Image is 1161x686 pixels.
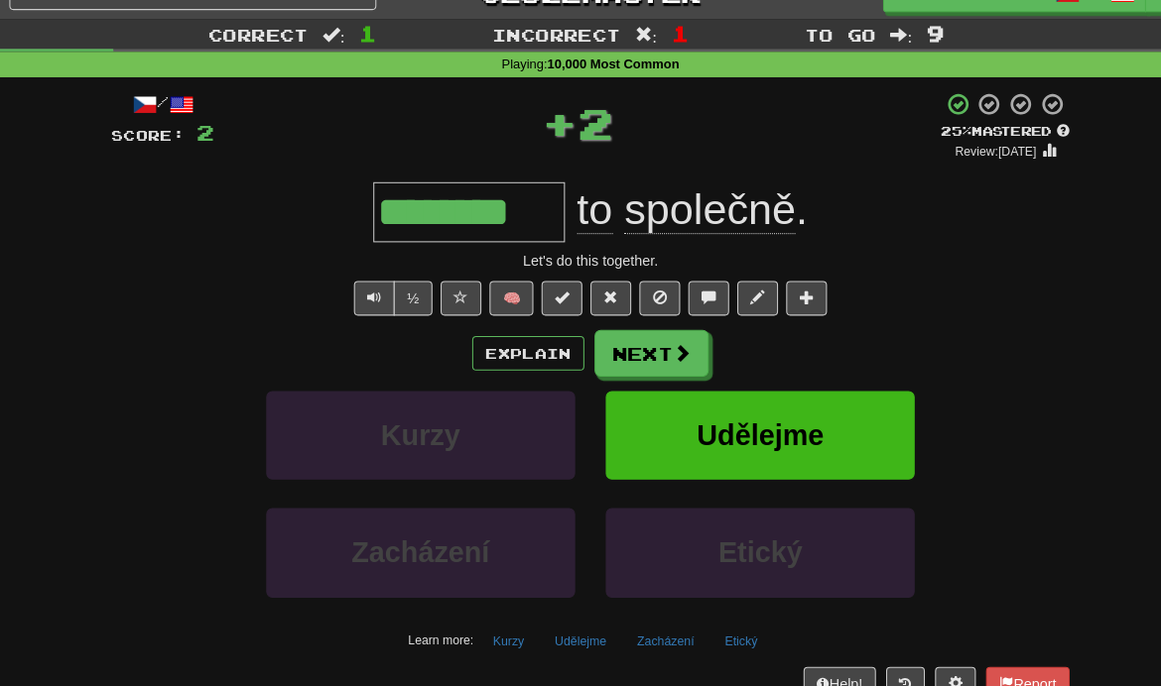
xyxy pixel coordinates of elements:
[556,180,792,228] span: .
[350,274,390,307] button: Play sentence audio (ctl+space)
[320,26,341,43] span: :
[613,180,780,228] span: společně
[701,610,754,639] button: Etický
[569,94,603,144] span: 2
[474,610,527,639] button: Kurzy
[595,381,896,467] button: Udělejme
[705,522,787,553] span: Etický
[534,89,569,149] span: +
[355,21,372,45] span: 1
[435,274,474,307] button: Favorite sentence (alt+f)
[908,21,925,45] span: 9
[114,244,1047,264] div: Let's do this together.
[872,26,894,43] span: :
[208,24,306,44] span: Correct
[535,610,607,639] button: Udělejme
[265,495,566,581] button: Zacházení
[584,321,696,367] button: Next
[348,522,482,553] span: Zacházení
[482,274,525,307] button: 🧠
[539,56,667,69] strong: 10,000 Most Common
[580,274,620,307] button: Reset to 0% Mastered (alt+r)
[771,274,811,307] button: Add to collection (alt+a)
[788,649,858,683] button: Help!
[465,327,575,361] button: Explain
[723,274,763,307] button: Edit sentence (alt+d)
[966,649,1047,683] button: Report
[922,119,1047,137] div: Mastered
[403,617,466,630] small: Learn more:
[922,119,952,135] span: 25 %
[197,116,214,141] span: 2
[346,274,427,307] div: Text-to-speech controls
[624,26,646,43] span: :
[628,274,668,307] button: Ignore sentence (alt+i)
[485,24,610,44] span: Incorrect
[615,610,693,639] button: Zacházení
[789,24,858,44] span: To go
[533,274,573,307] button: Set this sentence to 100% Mastered (alt+m)
[568,180,602,228] span: to
[114,123,186,140] span: Score:
[595,495,896,581] button: Etický
[389,274,427,307] button: ½
[684,408,808,439] span: Udělejme
[659,21,676,45] span: 1
[936,141,1015,155] small: Review: [DATE]
[265,381,566,467] button: Kurzy
[676,274,715,307] button: Discuss sentence (alt+u)
[114,89,214,114] div: /
[868,649,906,683] button: Round history (alt+y)
[376,408,453,439] span: Kurzy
